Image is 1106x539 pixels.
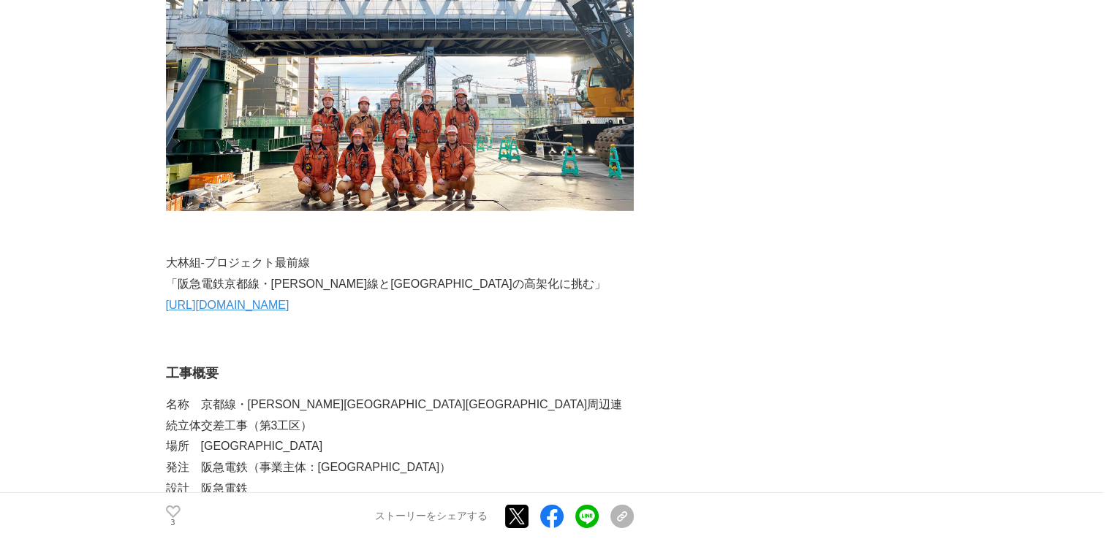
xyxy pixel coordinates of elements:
[166,253,634,274] p: 大林組-プロジェクト最前線
[166,394,634,437] p: 名称 京都線・[PERSON_NAME][GEOGRAPHIC_DATA][GEOGRAPHIC_DATA]周辺連続立体交差工事（第3工区）
[166,366,219,381] strong: 工事概要
[166,519,181,527] p: 3
[166,436,634,457] p: 場所 [GEOGRAPHIC_DATA]
[166,274,634,295] p: 「阪急電鉄京都線・[PERSON_NAME]線と[GEOGRAPHIC_DATA]の高架化に挑む」
[166,299,289,311] a: [URL][DOMAIN_NAME]
[166,478,634,500] p: 設計 阪急電鉄
[166,457,634,478] p: 発注 阪急電鉄（事業主体：[GEOGRAPHIC_DATA]）
[375,510,488,523] p: ストーリーをシェアする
